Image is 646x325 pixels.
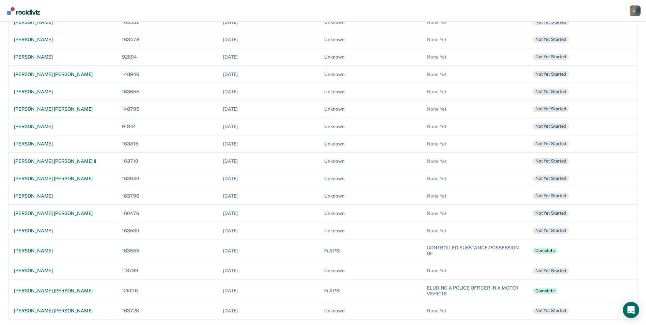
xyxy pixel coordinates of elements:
td: Unknown [319,302,421,320]
div: Not yet started [533,36,569,43]
div: ELUDING A POLICE OFFICER IN A MOTOR VEHICLE [427,285,522,297]
td: Unknown [319,205,421,222]
td: 163640 [116,170,218,187]
td: [DATE] [218,170,319,187]
div: None Yet [427,19,522,25]
td: Full PSI [319,239,421,262]
div: Open Intercom Messenger [623,302,639,318]
div: None Yet [427,37,522,43]
div: None Yet [427,176,522,182]
div: [PERSON_NAME] [PERSON_NAME] [14,176,111,182]
td: [DATE] [218,83,319,100]
td: Unknown [319,118,421,135]
div: Not yet started [533,89,569,95]
td: [DATE] [218,135,319,153]
td: 163710 [116,153,218,170]
div: None Yet [427,72,522,77]
td: [DATE] [218,279,319,302]
td: [DATE] [218,118,319,135]
td: Unknown [319,14,421,31]
div: Not yet started [533,175,569,182]
div: Not yet started [533,19,569,25]
div: None Yet [427,211,522,216]
td: [DATE] [218,66,319,83]
td: Unknown [319,135,421,153]
div: [PERSON_NAME] [14,228,111,234]
div: [PERSON_NAME] [14,19,111,25]
td: [DATE] [218,302,319,320]
td: [DATE] [218,100,319,118]
div: [PERSON_NAME] [PERSON_NAME] [14,72,111,77]
td: 163555 [116,239,218,262]
td: Unknown [319,153,421,170]
button: Profile dropdown button [630,5,641,16]
div: [PERSON_NAME] [14,141,111,147]
div: [PERSON_NAME] [14,37,111,43]
td: Unknown [319,83,421,100]
td: 92894 [116,48,218,66]
div: [PERSON_NAME] [PERSON_NAME] [14,211,111,216]
div: Complete [533,248,557,254]
img: Recidiviz [7,7,40,15]
td: 148795 [116,100,218,118]
div: Not yet started [533,54,569,60]
td: Unknown [319,170,421,187]
td: Unknown [319,100,421,118]
td: 163796 [116,187,218,205]
div: Not yet started [533,193,569,199]
td: [DATE] [218,48,319,66]
div: None Yet [427,228,522,234]
div: [PERSON_NAME] [14,54,111,60]
div: [PERSON_NAME] [PERSON_NAME] [14,308,111,314]
div: [PERSON_NAME] [PERSON_NAME] [14,288,111,294]
div: [PERSON_NAME] [14,89,111,95]
div: Not yet started [533,123,569,129]
td: 163478 [116,31,218,48]
td: 163530 [116,222,218,239]
td: [DATE] [218,239,319,262]
div: [PERSON_NAME] [14,248,111,254]
td: 126016 [116,279,218,302]
div: None Yet [427,89,522,95]
div: Not yet started [533,158,569,164]
td: Unknown [319,222,421,239]
td: 163815 [116,135,218,153]
div: Not yet started [533,308,569,314]
td: Unknown [319,31,421,48]
div: [PERSON_NAME] [PERSON_NAME] [14,106,111,112]
div: K L [630,5,641,16]
td: Unknown [319,187,421,205]
td: 113789 [116,262,218,279]
td: 91812 [116,118,218,135]
div: [PERSON_NAME] [14,193,111,199]
td: 160476 [116,205,218,222]
div: None Yet [427,158,522,164]
td: [DATE] [218,153,319,170]
div: None Yet [427,193,522,199]
div: None Yet [427,268,522,274]
div: [PERSON_NAME] [14,124,111,129]
div: Not yet started [533,228,569,234]
div: Not yet started [533,141,569,147]
td: [DATE] [218,262,319,279]
div: None Yet [427,124,522,129]
div: None Yet [427,54,522,60]
td: [DATE] [218,14,319,31]
td: [DATE] [218,187,319,205]
div: Not yet started [533,71,569,77]
td: 163728 [116,302,218,320]
td: 148946 [116,66,218,83]
td: 163655 [116,83,218,100]
td: [DATE] [218,222,319,239]
td: Unknown [319,66,421,83]
td: Unknown [319,262,421,279]
td: Full PSI [319,279,421,302]
div: Not yet started [533,210,569,216]
div: None Yet [427,106,522,112]
div: Complete [533,288,557,294]
td: Unknown [319,48,421,66]
div: [PERSON_NAME] [14,268,111,274]
div: [PERSON_NAME] [PERSON_NAME] ii [14,158,111,164]
td: [DATE] [218,205,319,222]
td: 163552 [116,14,218,31]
